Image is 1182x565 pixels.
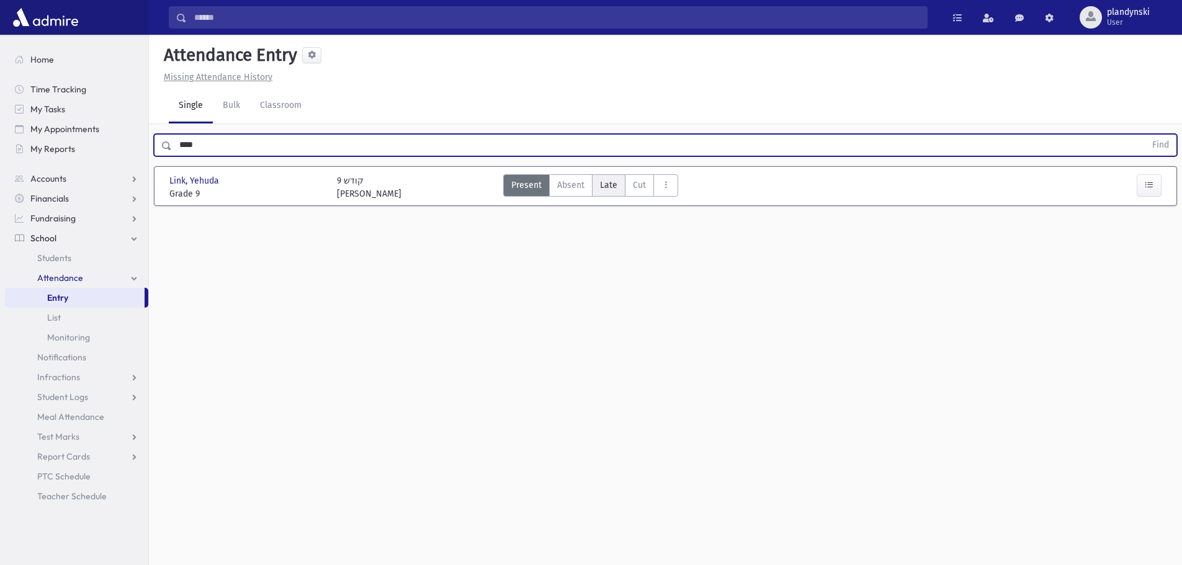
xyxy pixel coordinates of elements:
a: Time Tracking [5,79,148,99]
span: User [1107,17,1150,27]
span: My Appointments [30,123,99,135]
a: Meal Attendance [5,407,148,427]
a: Teacher Schedule [5,486,148,506]
a: Accounts [5,169,148,189]
span: Students [37,252,71,264]
input: Search [187,6,927,29]
a: Infractions [5,367,148,387]
button: Find [1145,135,1176,156]
span: Present [511,179,542,192]
span: Entry [47,292,68,303]
a: Missing Attendance History [159,72,272,82]
a: My Appointments [5,119,148,139]
span: Accounts [30,173,66,184]
a: Attendance [5,268,148,288]
span: Student Logs [37,391,88,403]
span: Attendance [37,272,83,283]
span: plandynski [1107,7,1150,17]
a: Home [5,50,148,69]
a: Monitoring [5,327,148,347]
a: Test Marks [5,427,148,447]
a: My Reports [5,139,148,159]
span: Report Cards [37,451,90,462]
h5: Attendance Entry [159,45,297,66]
span: Notifications [37,352,86,363]
a: Student Logs [5,387,148,407]
a: Fundraising [5,208,148,228]
span: Home [30,54,54,65]
a: Notifications [5,347,148,367]
span: My Reports [30,143,75,154]
span: Test Marks [37,431,79,442]
img: AdmirePro [10,5,81,30]
a: Classroom [250,89,311,123]
span: School [30,233,56,244]
a: Single [169,89,213,123]
span: Link, Yehuda [169,174,222,187]
span: Grade 9 [169,187,325,200]
a: School [5,228,148,248]
span: Meal Attendance [37,411,104,422]
span: List [47,312,61,323]
span: PTC Schedule [37,471,91,482]
a: Students [5,248,148,268]
span: Monitoring [47,332,90,343]
div: AttTypes [503,174,678,200]
span: Late [600,179,617,192]
span: Absent [557,179,584,192]
a: PTC Schedule [5,466,148,486]
div: 9 קודש [PERSON_NAME] [337,174,401,200]
span: Time Tracking [30,84,86,95]
a: My Tasks [5,99,148,119]
a: Bulk [213,89,250,123]
span: Fundraising [30,213,76,224]
span: Teacher Schedule [37,491,107,502]
u: Missing Attendance History [164,72,272,82]
span: Cut [633,179,646,192]
span: Financials [30,193,69,204]
span: Infractions [37,371,80,383]
a: Financials [5,189,148,208]
a: Report Cards [5,447,148,466]
a: List [5,308,148,327]
a: Entry [5,288,145,308]
span: My Tasks [30,104,65,115]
